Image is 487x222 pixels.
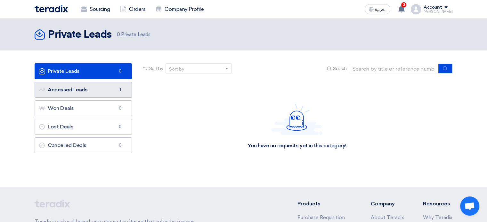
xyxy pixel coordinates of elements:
a: Purchase Requisition [297,215,345,220]
li: Resources [423,200,452,208]
a: About Teradix [370,215,404,220]
li: Company [370,200,404,208]
img: profile_test.png [411,4,421,14]
div: You have no requests yet in this category! [248,142,346,149]
span: 0 [116,124,124,130]
span: 1 [116,87,124,93]
span: 3 [401,2,406,7]
span: 0 [116,142,124,149]
span: 0 [117,32,120,37]
img: Hello [271,104,322,135]
button: العربية [365,4,390,14]
div: [PERSON_NAME] [424,10,452,13]
span: Private Leads [117,31,150,38]
a: Orders [115,2,150,16]
a: Cancelled Deals0 [35,137,132,153]
li: Products [297,200,352,208]
img: Teradix logo [35,5,68,12]
span: 0 [116,68,124,74]
a: Open chat [460,196,479,216]
div: Account [424,5,442,10]
span: 0 [116,105,124,111]
div: Sort by [169,66,184,73]
a: Sourcing [76,2,115,16]
a: Won Deals0 [35,100,132,116]
input: Search by title or reference number [349,64,439,73]
a: Lost Deals0 [35,119,132,135]
span: Sort by [149,65,163,72]
a: Why Teradix [423,215,452,220]
h2: Private Leads [48,28,112,41]
a: Accessed Leads1 [35,82,132,98]
span: Search [333,65,346,72]
a: Private Leads0 [35,63,132,79]
a: Company Profile [150,2,209,16]
span: العربية [375,7,386,12]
